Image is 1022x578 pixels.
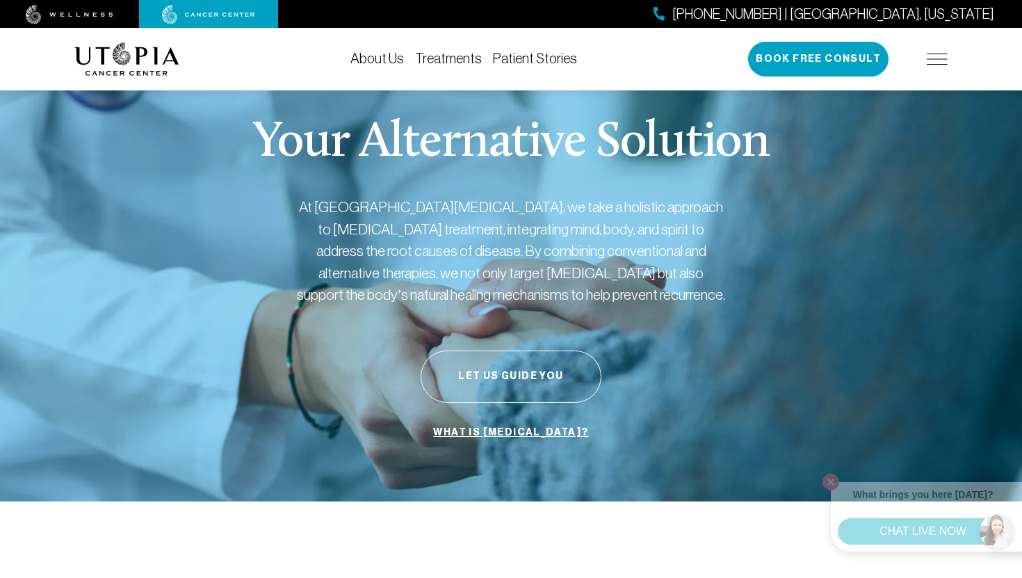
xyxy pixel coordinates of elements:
p: Your Alternative Solution [252,118,769,168]
p: At [GEOGRAPHIC_DATA][MEDICAL_DATA], we take a holistic approach to [MEDICAL_DATA] treatment, inte... [295,196,727,306]
a: Treatments [415,51,482,66]
span: [PHONE_NUMBER] | [GEOGRAPHIC_DATA], [US_STATE] [672,4,994,24]
img: logo [74,42,179,76]
button: Let Us Guide You [421,351,601,403]
a: Patient Stories [493,51,577,66]
a: What is [MEDICAL_DATA]? [430,419,592,446]
a: [PHONE_NUMBER] | [GEOGRAPHIC_DATA], [US_STATE] [654,4,994,24]
a: About Us [350,51,404,66]
img: icon-hamburger [927,54,948,65]
img: wellness [26,5,113,24]
button: Book Free Consult [748,42,889,77]
img: cancer center [162,5,255,24]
